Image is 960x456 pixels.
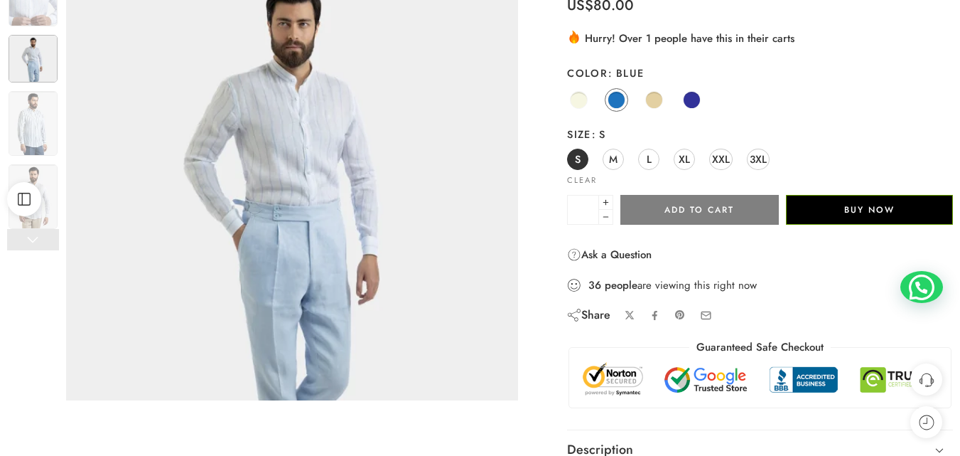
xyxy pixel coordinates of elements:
[9,164,58,229] img: oo
[709,149,733,170] a: XXL
[567,307,610,323] div: Share
[750,149,767,169] span: 3XL
[591,127,606,142] span: S
[575,149,581,169] span: S
[712,149,730,169] span: XXL
[674,309,686,321] a: Pin on Pinterest
[567,127,953,142] label: Size
[567,29,953,46] div: Hurry! Over 1 people have this in their carts
[625,310,635,321] a: Share on X
[638,149,659,170] a: L
[603,149,624,170] a: M
[747,149,770,170] a: 3XL
[679,149,690,169] span: XL
[700,309,712,322] a: Email to your friends
[567,149,588,170] a: S
[9,35,58,83] img: oo
[647,149,652,169] span: L
[689,340,831,355] legend: Guaranteed Safe Checkout
[620,195,778,225] button: Add to cart
[567,246,652,263] a: Ask a Question
[674,149,695,170] a: XL
[588,278,601,292] strong: 36
[567,195,599,225] input: Product quantity
[786,195,953,225] button: Buy Now
[9,91,58,156] img: oo
[609,149,617,169] span: M
[567,66,953,80] label: Color
[580,362,940,397] img: Trust
[649,310,660,321] a: Share on Facebook
[605,278,637,292] strong: people
[567,277,953,293] div: are viewing this right now
[567,176,597,184] a: Clear options
[608,65,644,80] span: Blue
